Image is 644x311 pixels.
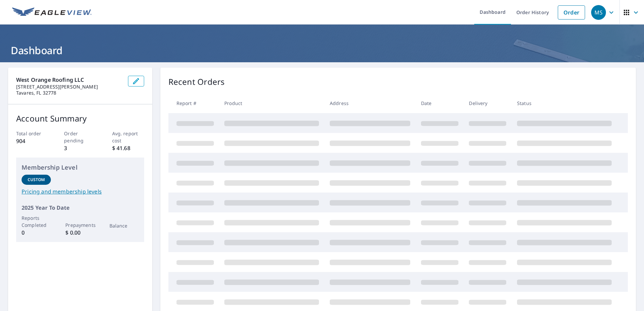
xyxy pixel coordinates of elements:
p: $ 41.68 [112,144,144,152]
p: 0 [22,229,51,237]
h1: Dashboard [8,43,636,57]
p: Recent Orders [168,76,225,88]
p: Tavares, FL 32778 [16,90,123,96]
th: Report # [168,93,219,113]
p: Membership Level [22,163,139,172]
th: Status [512,93,617,113]
p: 904 [16,137,48,145]
th: Delivery [463,93,512,113]
div: MS [591,5,606,20]
p: Account Summary [16,112,144,125]
a: Pricing and membership levels [22,187,139,196]
a: Order [558,5,585,20]
p: Prepayments [65,221,95,229]
p: West Orange Roofing LLC [16,76,123,84]
p: Total order [16,130,48,137]
p: [STREET_ADDRESS][PERSON_NAME] [16,84,123,90]
p: 3 [64,144,96,152]
img: EV Logo [12,7,92,18]
p: Reports Completed [22,214,51,229]
p: Balance [109,222,139,229]
p: $ 0.00 [65,229,95,237]
p: Custom [28,177,45,183]
th: Date [416,93,464,113]
th: Product [219,93,324,113]
p: 2025 Year To Date [22,204,139,212]
th: Address [324,93,416,113]
p: Order pending [64,130,96,144]
p: Avg. report cost [112,130,144,144]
